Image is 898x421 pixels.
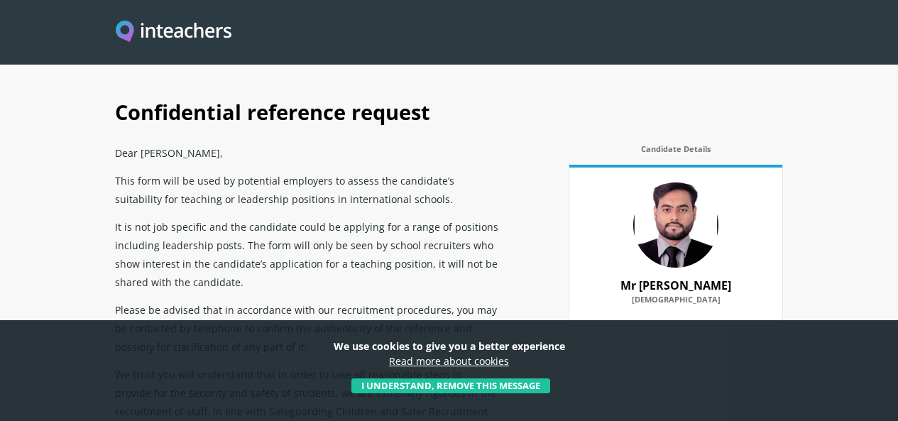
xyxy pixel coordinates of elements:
[115,212,498,295] p: It is not job specific and the candidate could be applying for a range of positions including lea...
[115,166,498,212] p: This form will be used by potential employers to assess the candidate’s suitability for teaching ...
[569,144,782,161] label: Candidate Details
[115,138,498,166] p: Dear [PERSON_NAME],
[334,339,565,353] strong: We use cookies to give you a better experience
[633,182,718,268] img: 80346
[389,354,509,368] a: Read more about cookies
[351,378,550,394] button: I understand, remove this message
[116,21,231,44] img: Inteachers
[115,295,498,360] p: Please be advised that in accordance with our recruitment procedures, you may be contacted by tel...
[116,21,231,44] a: Visit this site's homepage
[115,83,782,138] h1: Confidential reference request
[584,295,768,312] label: [DEMOGRAPHIC_DATA]
[620,278,731,293] strong: Mr [PERSON_NAME]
